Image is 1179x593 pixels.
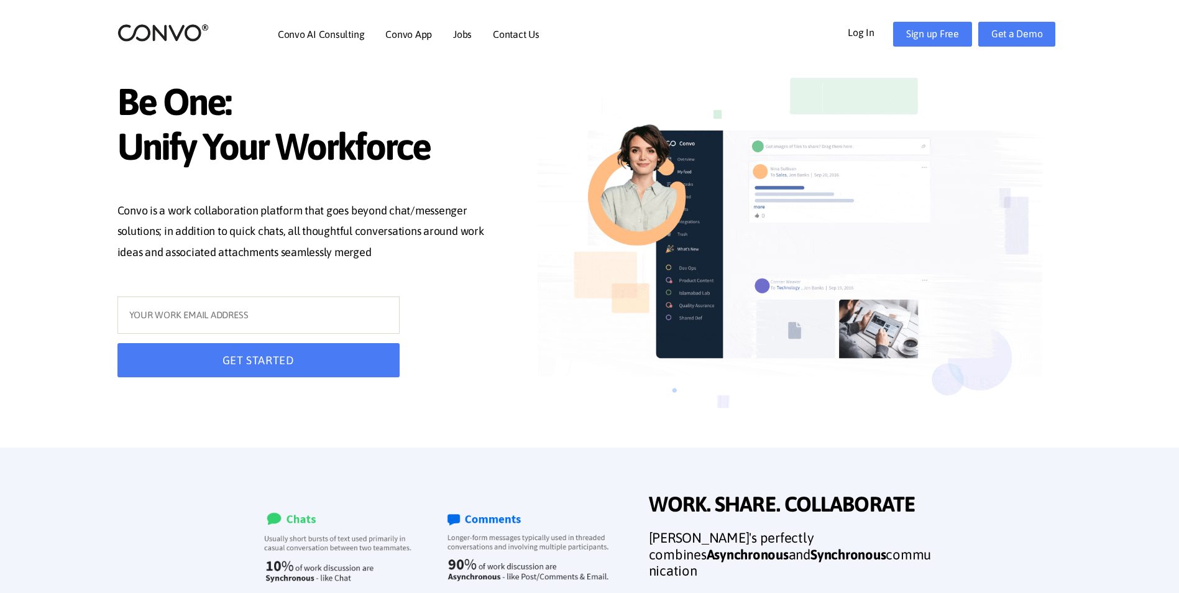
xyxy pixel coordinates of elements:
[385,29,432,39] a: Convo App
[453,29,472,39] a: Jobs
[117,124,500,172] span: Unify Your Workforce
[707,546,789,563] strong: Asynchronous
[978,22,1056,47] a: Get a Demo
[848,22,893,42] a: Log In
[649,530,935,588] h3: [PERSON_NAME]'s perfectly combines and communication
[278,29,364,39] a: Convo AI Consulting
[117,296,400,334] input: YOUR WORK EMAIL ADDRESS
[538,56,1042,448] img: image_not_found
[493,29,539,39] a: Contact Us
[649,492,935,520] span: WORK. SHARE. COLLABORATE
[810,546,886,563] strong: Synchronous
[117,200,500,266] p: Convo is a work collaboration platform that goes beyond chat/messenger solutions; in addition to ...
[893,22,972,47] a: Sign up Free
[117,80,500,127] span: Be One:
[117,23,209,42] img: logo_2.png
[117,343,400,377] button: GET STARTED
